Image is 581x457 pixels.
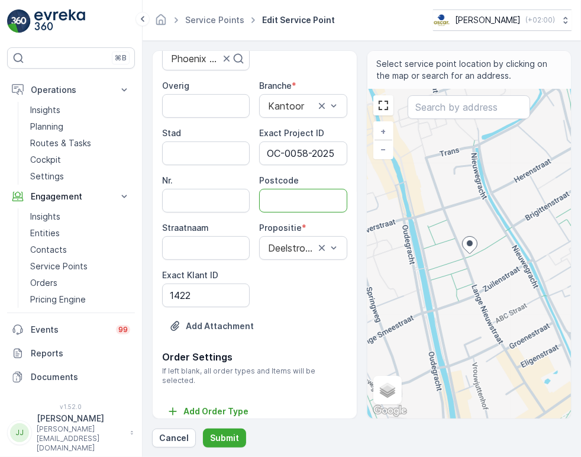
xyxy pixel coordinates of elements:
[30,121,63,133] p: Planning
[259,223,302,233] label: Propositie
[30,154,61,166] p: Cockpit
[370,403,409,419] a: Open this area in Google Maps (opens a new window)
[31,371,130,383] p: Documents
[210,432,239,444] p: Submit
[375,96,392,114] a: View Fullscreen
[10,423,29,442] div: JJ
[30,104,60,116] p: Insights
[31,347,130,359] p: Reports
[37,413,124,424] p: [PERSON_NAME]
[30,227,60,239] p: Entities
[7,342,135,365] a: Reports
[25,118,135,135] a: Planning
[31,191,111,202] p: Engagement
[162,81,189,91] label: Overig
[30,137,91,149] p: Routes & Tasks
[30,277,57,289] p: Orders
[455,14,521,26] p: [PERSON_NAME]
[375,123,392,140] a: Zoom In
[259,175,299,185] label: Postcode
[375,377,401,403] a: Layers
[30,211,60,223] p: Insights
[162,223,209,233] label: Straatnaam
[25,258,135,275] a: Service Points
[433,14,450,27] img: basis-logo_rgb2x.png
[380,144,386,154] span: −
[152,429,196,448] button: Cancel
[25,275,135,291] a: Orders
[30,170,64,182] p: Settings
[183,405,248,417] p: Add Order Type
[186,320,254,332] p: Add Attachment
[25,102,135,118] a: Insights
[203,429,246,448] button: Submit
[162,366,347,385] span: If left blank, all order types and Items will be selected.
[7,403,135,410] span: v 1.52.0
[162,270,218,280] label: Exact Klant ID
[159,432,189,444] p: Cancel
[25,168,135,185] a: Settings
[25,135,135,152] a: Routes & Tasks
[37,424,124,453] p: [PERSON_NAME][EMAIL_ADDRESS][DOMAIN_NAME]
[162,128,181,138] label: Stad
[259,128,324,138] label: Exact Project ID
[34,9,85,33] img: logo_light-DOdMpM7g.png
[7,365,135,389] a: Documents
[25,225,135,242] a: Entities
[25,152,135,168] a: Cockpit
[162,404,253,419] button: Add Order Type
[260,14,337,26] span: Edit Service Point
[25,208,135,225] a: Insights
[525,15,555,25] p: ( +02:00 )
[31,324,109,336] p: Events
[162,175,173,185] label: Nr.
[30,244,67,256] p: Contacts
[259,81,292,91] label: Branche
[25,291,135,308] a: Pricing Engine
[30,294,86,305] p: Pricing Engine
[370,403,409,419] img: Google
[377,58,562,82] span: Select service point location by clicking on the map or search for an address.
[408,95,530,119] input: Search by address
[118,325,128,334] p: 99
[7,318,135,342] a: Events99
[7,78,135,102] button: Operations
[7,413,135,453] button: JJ[PERSON_NAME][PERSON_NAME][EMAIL_ADDRESS][DOMAIN_NAME]
[7,185,135,208] button: Engagement
[433,9,572,31] button: [PERSON_NAME](+02:00)
[185,15,244,25] a: Service Points
[115,53,127,63] p: ⌘B
[7,9,31,33] img: logo
[30,260,88,272] p: Service Points
[154,18,167,28] a: Homepage
[162,350,347,364] p: Order Settings
[375,140,392,158] a: Zoom Out
[381,126,386,136] span: +
[31,84,111,96] p: Operations
[162,317,261,336] button: Upload File
[25,242,135,258] a: Contacts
